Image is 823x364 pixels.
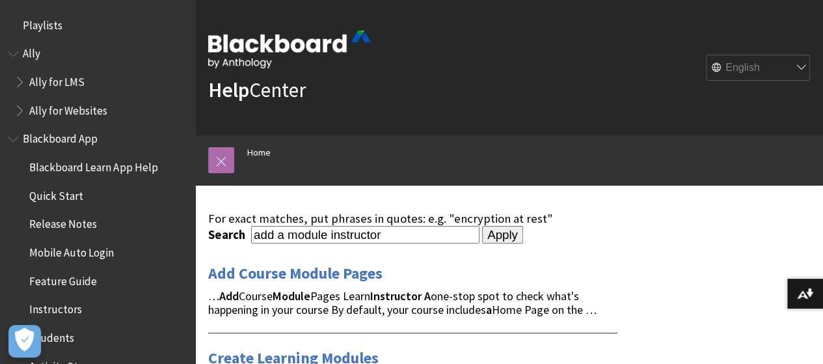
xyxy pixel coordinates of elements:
[208,288,597,318] span: … Course Pages Learn one-stop spot to check what's happening in your course By default, your cour...
[482,226,523,244] input: Apply
[23,43,40,61] span: Ally
[208,77,306,103] a: HelpCenter
[247,145,271,161] a: Home
[208,227,249,242] label: Search
[29,185,83,203] span: Quick Start
[29,270,97,288] span: Feature Guide
[208,77,249,103] strong: Help
[23,14,62,32] span: Playlists
[707,55,811,81] select: Site Language Selector
[8,14,187,36] nav: Book outline for Playlists
[29,299,82,316] span: Instructors
[29,71,85,89] span: Ally for LMS
[486,302,492,317] strong: a
[219,288,239,303] strong: Add
[208,263,383,284] a: Add Course Module Pages
[29,214,97,231] span: Release Notes
[29,242,114,259] span: Mobile Auto Login
[29,156,157,174] span: Blackboard Learn App Help
[208,212,617,226] div: For exact matches, put phrases in quotes: e.g. "encryption at rest"
[370,288,422,303] strong: Instructor
[424,288,431,303] strong: A
[23,128,98,146] span: Blackboard App
[8,43,187,122] nav: Book outline for Anthology Ally Help
[29,327,74,344] span: Students
[208,31,371,68] img: Blackboard by Anthology
[8,325,41,357] button: Open Preferences
[29,100,107,117] span: Ally for Websites
[273,288,310,303] strong: Module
